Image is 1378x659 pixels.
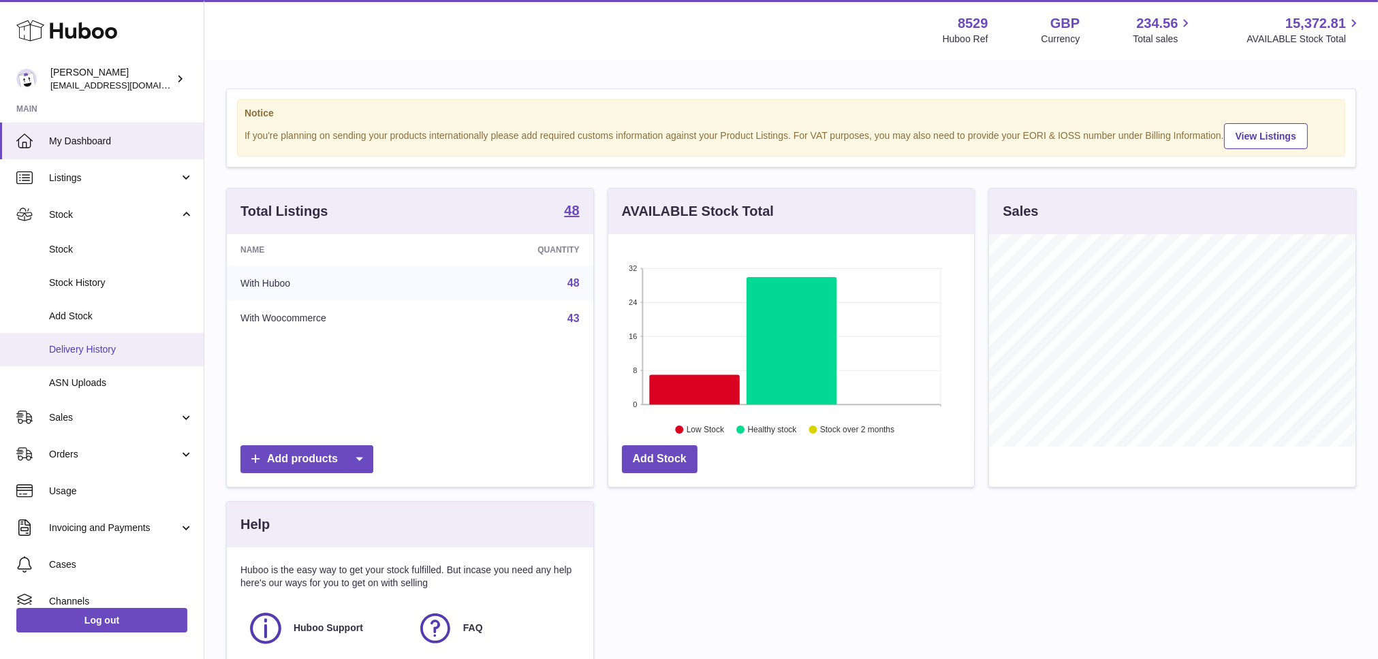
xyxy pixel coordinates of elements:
p: Huboo is the easy way to get your stock fulfilled. But incase you need any help here's our ways f... [240,564,580,590]
span: ASN Uploads [49,376,193,389]
span: Channels [49,595,193,608]
text: 16 [629,332,637,340]
span: Stock History [49,276,193,289]
span: Delivery History [49,343,193,356]
text: 32 [629,264,637,272]
span: Orders [49,448,179,461]
a: 234.56 Total sales [1133,14,1193,46]
a: 43 [567,312,580,324]
h3: Total Listings [240,202,328,221]
img: admin@redgrass.ch [16,69,37,89]
span: [EMAIL_ADDRESS][DOMAIN_NAME] [50,80,200,91]
div: Currency [1042,33,1080,46]
a: 48 [567,277,580,289]
a: 48 [564,204,579,220]
h3: Help [240,515,270,534]
strong: Notice [245,107,1338,120]
text: 0 [633,400,637,408]
text: 24 [629,298,637,306]
a: Add Stock [622,445,698,473]
text: Healthy stock [747,425,797,435]
td: With Woocommerce [227,301,454,336]
strong: GBP [1050,14,1080,33]
a: Huboo Support [247,610,403,647]
text: Low Stock [687,425,725,435]
span: Stock [49,243,193,256]
a: FAQ [417,610,573,647]
th: Quantity [454,234,593,266]
span: Usage [49,485,193,498]
a: Log out [16,608,187,632]
h3: Sales [1003,202,1038,221]
span: Cases [49,558,193,571]
div: If you're planning on sending your products internationally please add required customs informati... [245,121,1338,149]
div: Huboo Ref [943,33,988,46]
a: 15,372.81 AVAILABLE Stock Total [1247,14,1362,46]
span: Total sales [1133,33,1193,46]
span: Stock [49,208,179,221]
th: Name [227,234,454,266]
strong: 8529 [958,14,988,33]
span: My Dashboard [49,135,193,148]
text: 8 [633,366,637,374]
span: Add Stock [49,310,193,323]
span: Sales [49,411,179,424]
strong: 48 [564,204,579,217]
span: Listings [49,172,179,184]
h3: AVAILABLE Stock Total [622,202,774,221]
td: With Huboo [227,266,454,301]
span: Invoicing and Payments [49,521,179,534]
span: 234.56 [1136,14,1178,33]
a: Add products [240,445,373,473]
span: 15,372.81 [1285,14,1346,33]
div: [PERSON_NAME] [50,66,173,92]
text: Stock over 2 months [820,425,894,435]
span: AVAILABLE Stock Total [1247,33,1362,46]
a: View Listings [1224,123,1308,149]
span: Huboo Support [294,622,363,634]
span: FAQ [463,622,483,634]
